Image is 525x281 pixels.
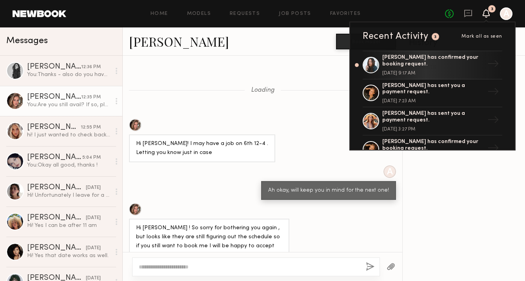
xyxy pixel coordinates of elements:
[27,123,81,131] div: [PERSON_NAME]
[268,186,389,195] div: Ah okay, will keep you in mind for the next one!
[363,51,502,80] a: [PERSON_NAME] has confirmed your booking request.[DATE] 9:17 AM→
[382,99,484,103] div: [DATE] 7:23 AM
[27,93,81,101] div: [PERSON_NAME]
[382,54,484,68] div: [PERSON_NAME] has confirmed your booking request.
[330,11,361,16] a: Favorites
[27,222,111,229] div: Hi! Yes I can be after 11 am
[27,71,111,78] div: You: Thanks - also do you have 15 mins [DATE] to go thru the assets
[27,244,86,252] div: [PERSON_NAME]
[81,63,101,71] div: 12:36 PM
[27,184,86,192] div: [PERSON_NAME]
[382,83,484,96] div: [PERSON_NAME] has sent you a payment request.
[136,224,282,278] div: Hi [PERSON_NAME] ! So sorry for bothering you again , but looks like they are still figuring out ...
[484,139,502,160] div: →
[27,131,111,139] div: hi! I just wanted to check back in before I accepted another job! Looking forward to hearing from...
[187,11,211,16] a: Models
[382,139,484,152] div: [PERSON_NAME] has confirmed your booking request.
[363,136,502,164] a: [PERSON_NAME] has confirmed your booking request.→
[251,87,274,94] span: Loading
[6,36,48,45] span: Messages
[484,111,502,131] div: →
[27,252,111,259] div: Hi! Yes that date works as well.
[363,107,502,136] a: [PERSON_NAME] has sent you a payment request.[DATE] 3:27 PM→
[27,192,111,199] div: Hi! Unfortunately I leave for a trip to [GEOGRAPHIC_DATA] that day!
[434,35,437,39] div: 3
[81,94,101,101] div: 12:35 PM
[484,83,502,103] div: →
[86,214,101,222] div: [DATE]
[382,111,484,124] div: [PERSON_NAME] has sent you a payment request.
[86,184,101,192] div: [DATE]
[27,214,86,222] div: [PERSON_NAME]
[86,245,101,252] div: [DATE]
[382,127,484,132] div: [DATE] 3:27 PM
[151,11,168,16] a: Home
[484,55,502,75] div: →
[491,7,493,11] div: 3
[27,154,82,161] div: [PERSON_NAME]
[136,140,268,158] div: Hi [PERSON_NAME]! I may have a job on 6th 12-4 . Letting you know just in case
[461,34,502,39] span: Mark all as seen
[363,32,429,41] div: Recent Activity
[336,38,396,44] a: Book model
[279,11,311,16] a: Job Posts
[81,124,101,131] div: 12:55 PM
[363,80,502,108] a: [PERSON_NAME] has sent you a payment request.[DATE] 7:23 AM→
[230,11,260,16] a: Requests
[129,33,229,50] a: [PERSON_NAME]
[82,154,101,161] div: 5:04 PM
[382,71,484,76] div: [DATE] 9:17 AM
[27,161,111,169] div: You: Okay all good, thanks !
[27,101,111,109] div: You: Are you still avail? If so, pls send me your full legal name and email. And We'd love to fin...
[27,63,81,71] div: [PERSON_NAME]
[500,7,512,20] a: A
[336,34,396,49] button: Book model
